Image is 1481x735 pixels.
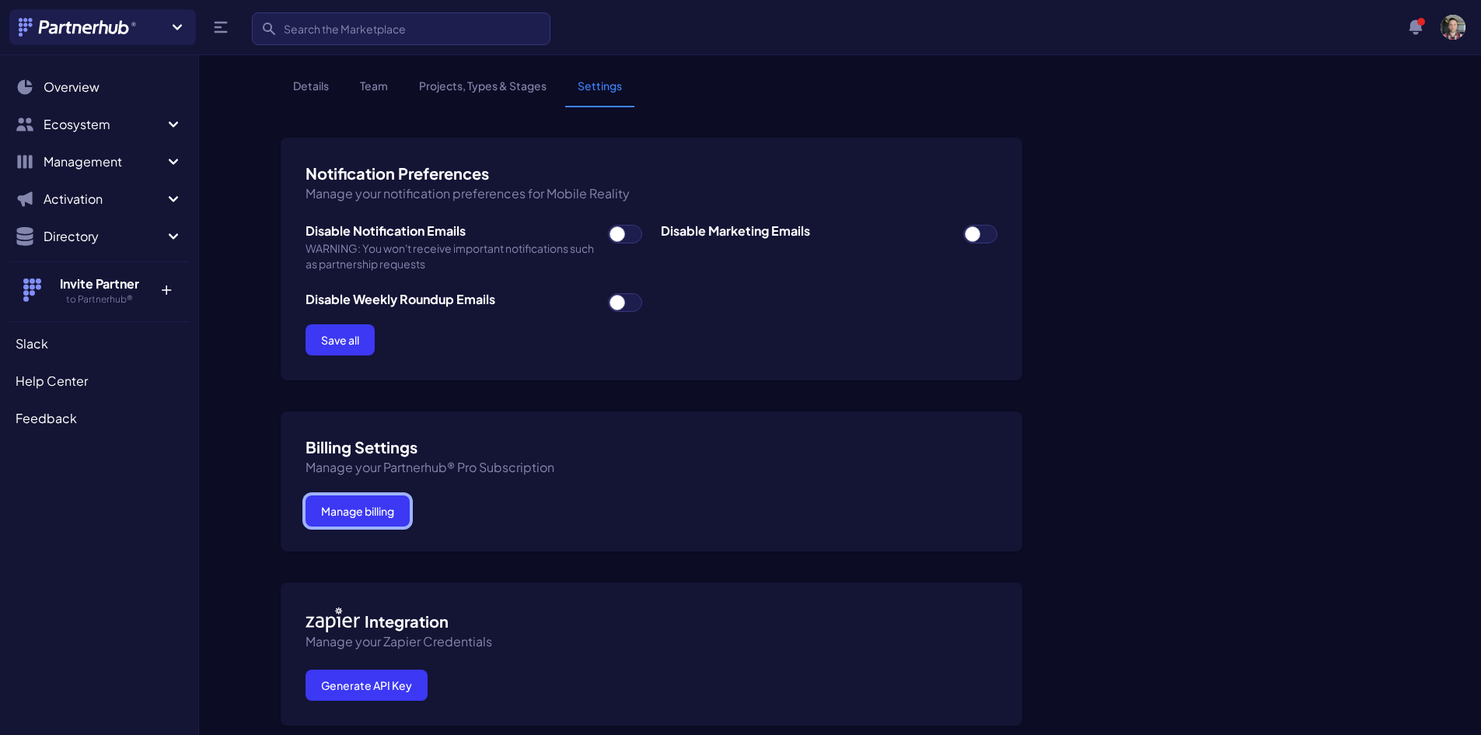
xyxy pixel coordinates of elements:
a: Overview [9,72,189,103]
a: Projects, Types & Stages [407,78,559,107]
button: Generate API Key [306,670,428,701]
div: WARNING: You won't receive important notifications such as partnership requests [306,240,599,271]
img: user photo [1441,15,1465,40]
p: Manage your notification preferences for Mobile Reality [306,184,998,203]
button: Ecosystem [9,109,189,140]
a: Settings [565,78,634,107]
p: Manage your Zapier Credentials [306,632,998,651]
p: + [149,275,183,299]
span: Overview [44,78,100,96]
a: Team [348,78,400,107]
img: Partnerhub® Logo [19,18,138,37]
span: Directory [44,227,164,246]
a: Help Center [9,366,189,397]
h5: to Partnerhub® [49,293,149,306]
span: Feedback [16,409,77,428]
div: Disable Weekly Roundup Emails [306,290,599,309]
h3: Notification Preferences [306,163,998,184]
span: Help Center [16,372,88,390]
button: Management [9,146,189,177]
span: Slack [16,334,48,353]
span: Activation [44,190,164,208]
button: Activation [9,184,189,215]
a: Feedback [9,403,189,434]
p: Manage your Partnerhub® Pro Subscription [306,458,998,477]
button: Invite Partner to Partnerhub® + [9,261,189,318]
button: Manage billing [306,495,410,527]
h3: Billing Settings [306,436,998,458]
input: Search the Marketplace [252,12,550,45]
a: Slack [9,328,189,359]
span: Ecosystem [44,115,164,134]
div: Disable Notification Emails [306,222,599,240]
div: Disable Marketing Emails [661,222,954,240]
a: Details [281,78,341,107]
h4: Invite Partner [49,275,149,293]
button: Save all [306,324,375,355]
button: Directory [9,221,189,252]
span: Management [44,152,164,171]
span: Integration [365,611,449,632]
